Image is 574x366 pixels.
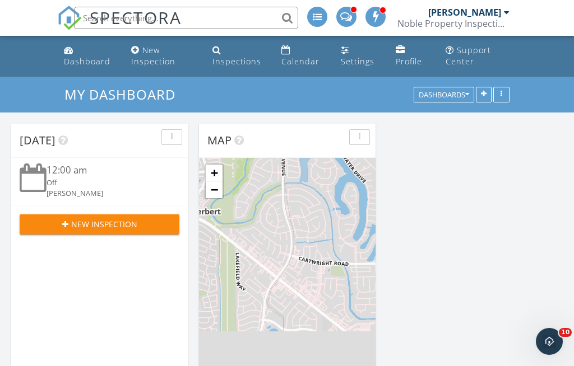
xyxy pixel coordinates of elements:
[71,218,137,230] span: New Inspection
[206,181,223,198] a: Zoom out
[57,15,182,39] a: SPECTORA
[396,56,422,67] div: Profile
[207,133,232,148] span: Map
[59,40,118,72] a: Dashboard
[419,91,469,99] div: Dashboards
[446,45,491,67] div: Support Center
[64,85,185,104] a: My Dashboard
[74,7,298,29] input: Search everything...
[20,214,179,234] button: New Inspection
[206,165,223,181] a: Zoom in
[428,7,501,18] div: [PERSON_NAME]
[536,328,563,355] iframe: Intercom live chat
[212,56,261,67] div: Inspections
[127,40,199,72] a: New Inspection
[391,40,432,72] a: Profile
[277,40,327,72] a: Calendar
[64,56,110,67] div: Dashboard
[281,56,320,67] div: Calendar
[336,40,382,72] a: Settings
[341,56,374,67] div: Settings
[47,163,166,177] div: 12:00 am
[208,40,267,72] a: Inspections
[20,133,55,148] span: [DATE]
[47,188,166,199] div: [PERSON_NAME]
[414,87,474,103] button: Dashboards
[47,177,166,188] div: Off
[57,6,82,30] img: The Best Home Inspection Software - Spectora
[397,18,510,29] div: Noble Property Inspections
[131,45,175,67] div: New Inspection
[441,40,515,72] a: Support Center
[559,328,572,337] span: 10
